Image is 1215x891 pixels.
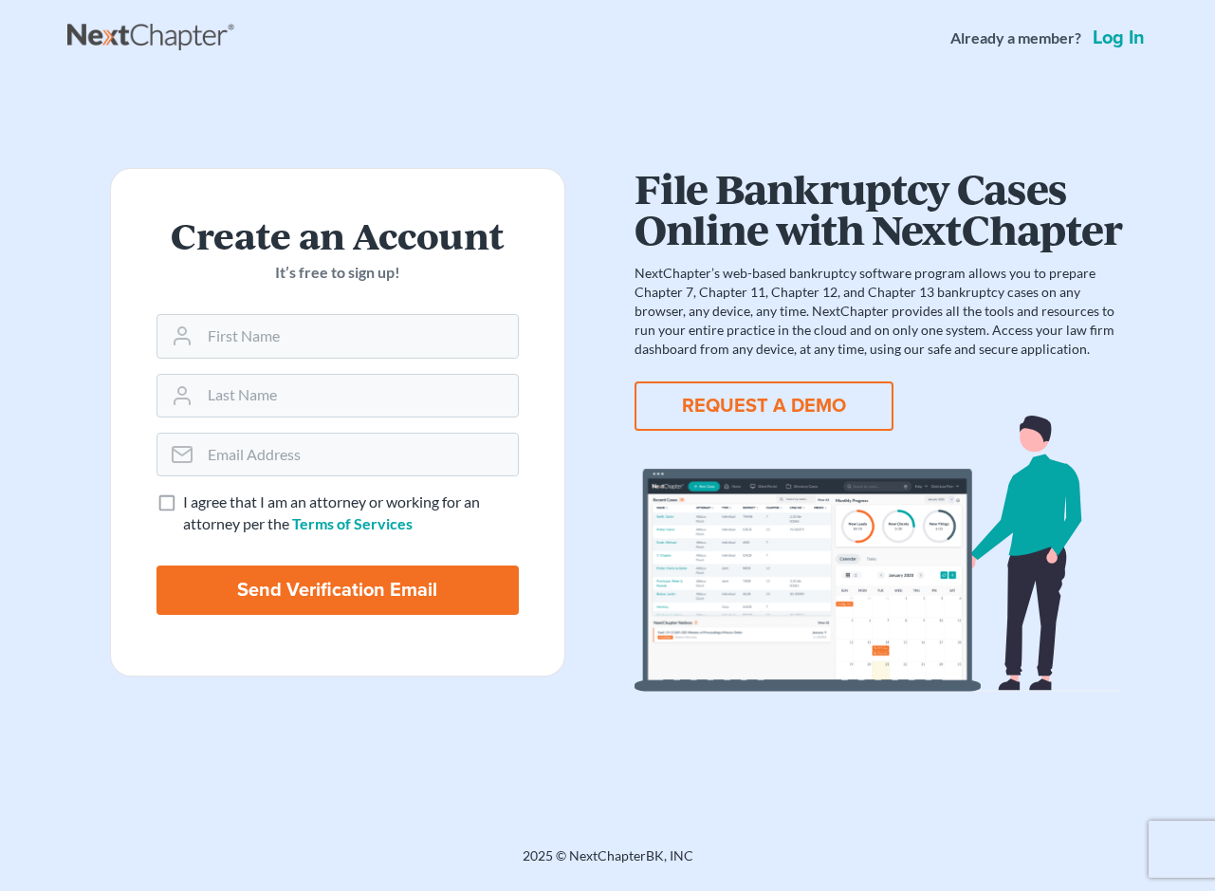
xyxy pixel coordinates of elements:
input: Last Name [200,375,518,417]
a: Terms of Services [292,514,413,532]
input: First Name [200,315,518,357]
div: 2025 © NextChapterBK, INC [67,846,1149,881]
img: dashboard-867a026336fddd4d87f0941869007d5e2a59e2bc3a7d80a2916e9f42c0117099.svg [635,416,1122,692]
button: REQUEST A DEMO [635,381,893,431]
input: Send Verification Email [156,566,519,615]
h2: Create an Account [156,214,519,254]
p: It’s free to sign up! [156,262,519,284]
span: I agree that I am an attorney or working for an attorney per the [183,492,480,532]
input: Email Address [200,434,518,475]
strong: Already a member? [950,28,1081,49]
h1: File Bankruptcy Cases Online with NextChapter [635,168,1122,249]
p: NextChapter’s web-based bankruptcy software program allows you to prepare Chapter 7, Chapter 11, ... [635,264,1122,359]
a: Log in [1089,28,1149,47]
